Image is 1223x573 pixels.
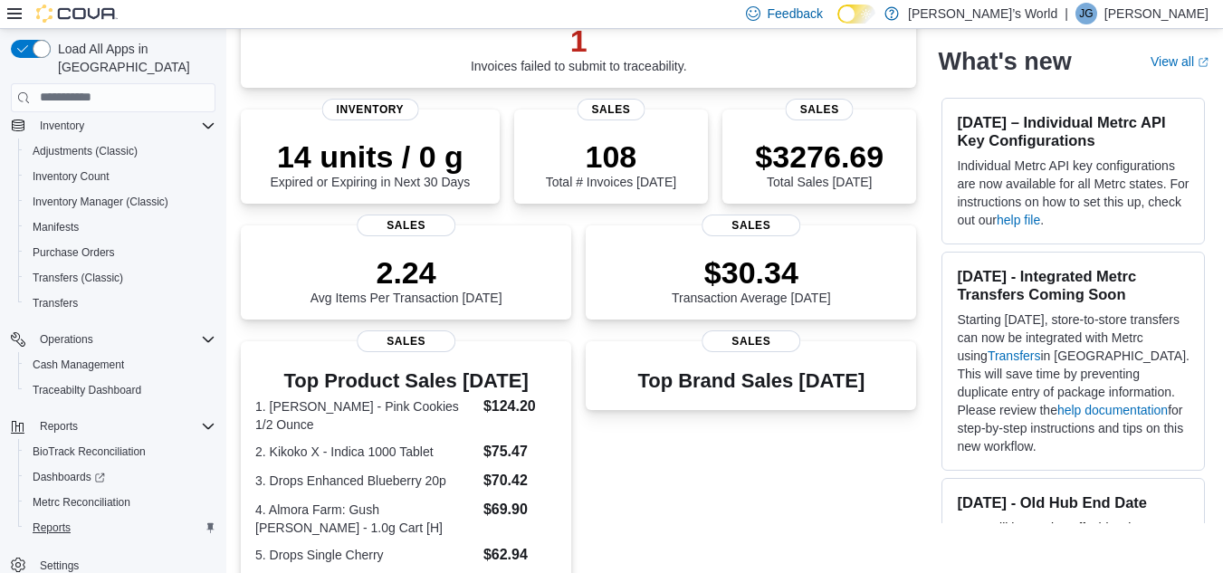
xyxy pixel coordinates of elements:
[957,157,1190,229] p: Individual Metrc API key configurations are now available for all Metrc states. For instructions ...
[25,267,215,289] span: Transfers (Classic)
[33,115,215,137] span: Inventory
[4,113,223,138] button: Inventory
[786,99,854,120] span: Sales
[25,441,153,463] a: BioTrack Reconciliation
[255,397,476,434] dt: 1. [PERSON_NAME] - Pink Cookies 1/2 Ounce
[637,370,865,392] h3: Top Brand Sales [DATE]
[33,220,79,234] span: Manifests
[33,195,168,209] span: Inventory Manager (Classic)
[33,358,124,372] span: Cash Management
[1151,54,1209,69] a: View allExternal link
[25,517,215,539] span: Reports
[357,330,456,352] span: Sales
[18,265,223,291] button: Transfers (Classic)
[311,254,502,291] p: 2.24
[33,169,110,184] span: Inventory Count
[255,472,476,490] dt: 3. Drops Enhanced Blueberry 20p
[18,515,223,540] button: Reports
[546,138,676,189] div: Total # Invoices [DATE]
[755,138,884,175] p: $3276.69
[702,330,801,352] span: Sales
[25,267,130,289] a: Transfers (Classic)
[18,164,223,189] button: Inventory Count
[270,138,470,175] p: 14 units / 0 g
[938,47,1071,76] h2: What's new
[33,115,91,137] button: Inventory
[25,466,112,488] a: Dashboards
[40,119,84,133] span: Inventory
[33,383,141,397] span: Traceabilty Dashboard
[25,216,215,238] span: Manifests
[51,40,215,76] span: Load All Apps in [GEOGRAPHIC_DATA]
[33,495,130,510] span: Metrc Reconciliation
[25,242,122,263] a: Purchase Orders
[33,245,115,260] span: Purchase Orders
[546,138,676,175] p: 108
[1057,403,1168,417] a: help documentation
[25,292,85,314] a: Transfers
[25,379,215,401] span: Traceabilty Dashboard
[672,254,831,291] p: $30.34
[25,292,215,314] span: Transfers
[25,166,215,187] span: Inventory Count
[4,327,223,352] button: Operations
[322,99,419,120] span: Inventory
[1065,3,1068,24] p: |
[471,23,687,59] p: 1
[768,5,823,23] span: Feedback
[18,138,223,164] button: Adjustments (Classic)
[1075,3,1097,24] div: Jeremy Good
[18,215,223,240] button: Manifests
[483,470,557,492] dd: $70.42
[672,254,831,305] div: Transaction Average [DATE]
[33,329,215,350] span: Operations
[957,310,1190,455] p: Starting [DATE], store-to-store transfers can now be integrated with Metrc using in [GEOGRAPHIC_D...
[483,441,557,463] dd: $75.47
[40,332,93,347] span: Operations
[33,329,100,350] button: Operations
[957,267,1190,303] h3: [DATE] - Integrated Metrc Transfers Coming Soon
[18,377,223,403] button: Traceabilty Dashboard
[25,140,215,162] span: Adjustments (Classic)
[40,419,78,434] span: Reports
[33,271,123,285] span: Transfers (Classic)
[471,23,687,73] div: Invoices failed to submit to traceability.
[18,291,223,316] button: Transfers
[18,439,223,464] button: BioTrack Reconciliation
[25,354,131,376] a: Cash Management
[837,5,875,24] input: Dark Mode
[483,396,557,417] dd: $124.20
[18,490,223,515] button: Metrc Reconciliation
[36,5,118,23] img: Cova
[577,99,645,120] span: Sales
[25,216,86,238] a: Manifests
[33,444,146,459] span: BioTrack Reconciliation
[25,466,215,488] span: Dashboards
[311,254,502,305] div: Avg Items Per Transaction [DATE]
[483,544,557,566] dd: $62.94
[33,470,105,484] span: Dashboards
[255,443,476,461] dt: 2. Kikoko X - Indica 1000 Tablet
[25,191,215,213] span: Inventory Manager (Classic)
[33,296,78,310] span: Transfers
[25,492,138,513] a: Metrc Reconciliation
[33,520,71,535] span: Reports
[25,140,145,162] a: Adjustments (Classic)
[988,349,1041,363] a: Transfers
[18,352,223,377] button: Cash Management
[33,144,138,158] span: Adjustments (Classic)
[4,414,223,439] button: Reports
[25,517,78,539] a: Reports
[255,370,557,392] h3: Top Product Sales [DATE]
[1104,3,1209,24] p: [PERSON_NAME]
[755,138,884,189] div: Total Sales [DATE]
[483,499,557,520] dd: $69.90
[255,501,476,537] dt: 4. Almora Farm: Gush [PERSON_NAME] - 1.0g Cart [H]
[25,191,176,213] a: Inventory Manager (Classic)
[957,493,1190,511] h3: [DATE] - Old Hub End Date
[25,166,117,187] a: Inventory Count
[33,415,85,437] button: Reports
[33,415,215,437] span: Reports
[25,354,215,376] span: Cash Management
